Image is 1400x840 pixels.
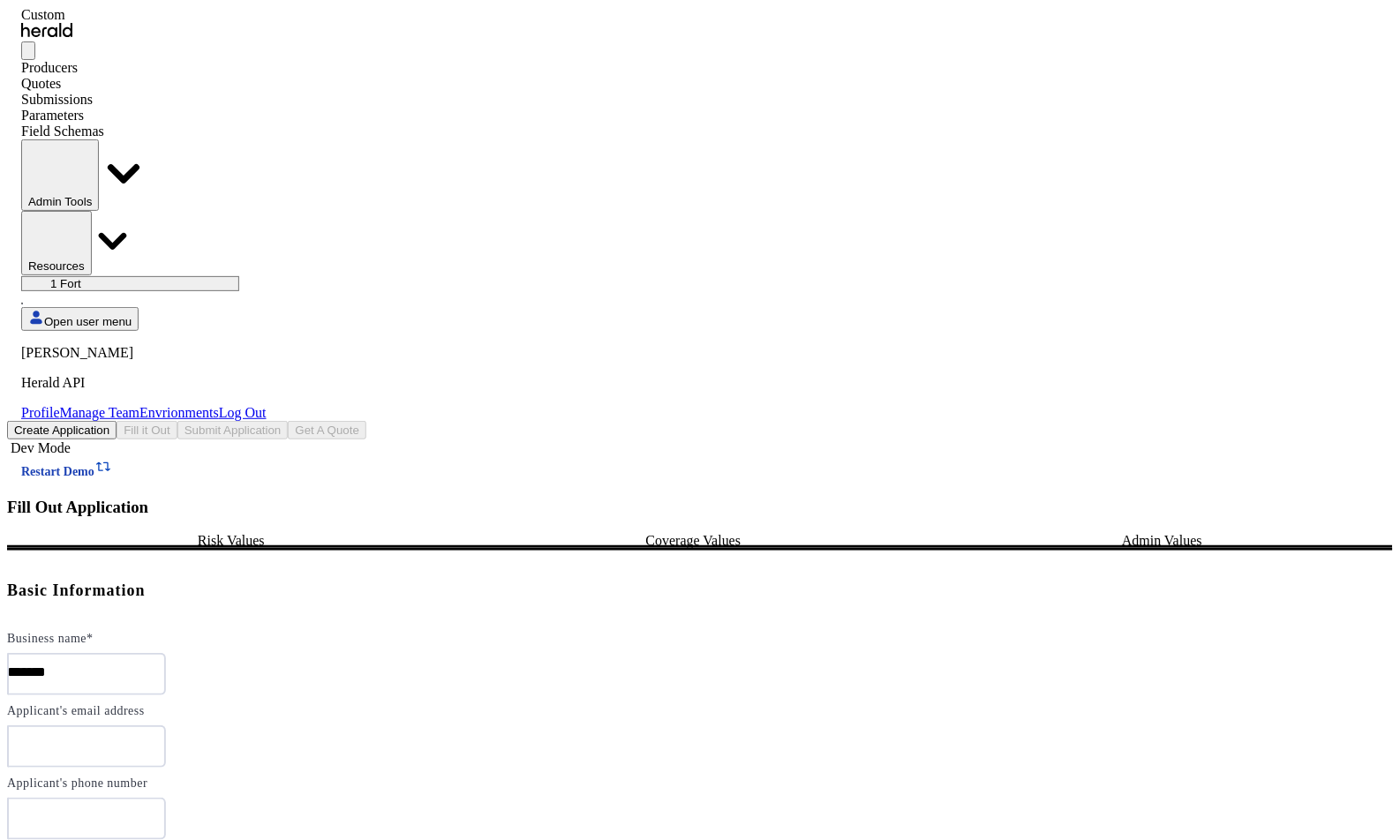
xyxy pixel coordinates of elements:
[21,345,267,421] div: Open user menu
[60,405,140,420] a: Manage Team
[7,440,71,456] label: Dev Mode
[7,704,145,717] label: Applicant's email address
[288,421,366,439] button: Get A Quote
[21,108,267,124] div: Parameters
[21,405,60,420] a: Profile
[7,776,147,790] label: Applicant's phone number
[21,23,72,38] img: Herald Logo
[21,307,139,331] button: Open user menu
[646,534,741,548] span: Coverage Values
[21,7,267,23] div: Custom
[21,139,99,211] button: internal dropdown menu
[177,421,289,439] button: Submit Application
[7,577,1393,604] h5: Basic Information
[1122,534,1202,548] span: Admin Values
[44,315,132,328] span: Open user menu
[21,124,267,139] div: Field Schemas
[117,421,177,439] button: Fill it Out
[21,92,267,108] div: Submissions
[7,421,117,439] button: Create Application
[7,456,126,481] button: Restart Demo
[7,498,1393,517] h3: Fill Out Application
[219,405,267,420] a: Log Out
[21,465,94,478] span: Restart Demo
[198,534,265,548] span: Risk Values
[21,60,267,76] div: Producers
[21,211,92,275] button: Resources dropdown menu
[139,405,219,420] a: Envrionments
[21,76,267,92] div: Quotes
[21,375,267,391] p: Herald API
[21,345,267,361] p: [PERSON_NAME]
[7,632,94,645] label: Business name*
